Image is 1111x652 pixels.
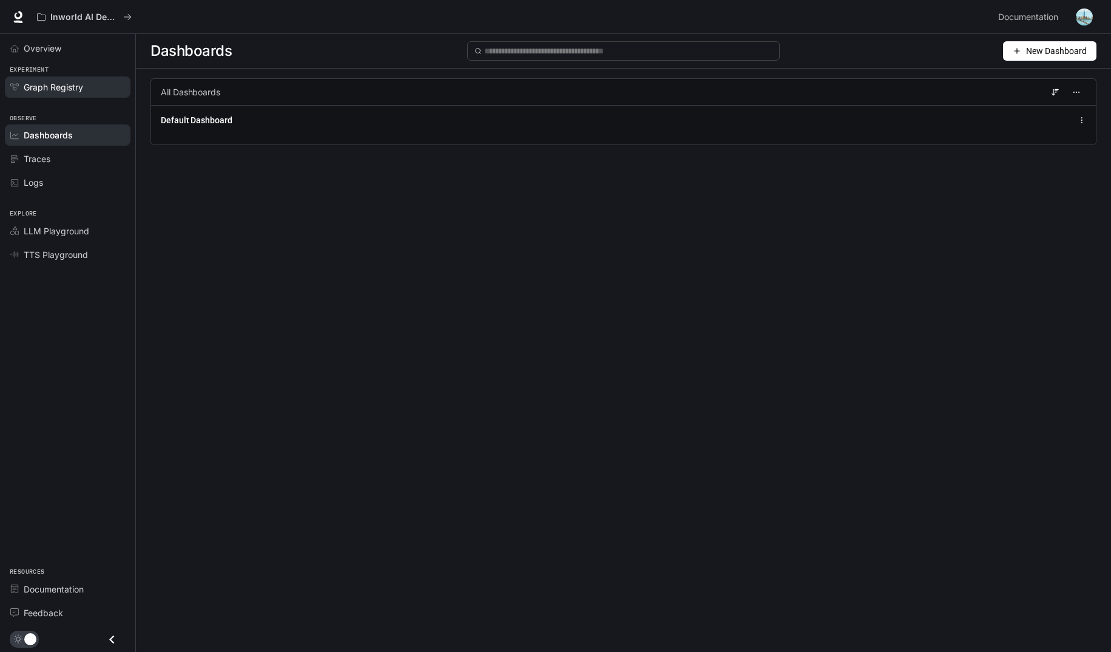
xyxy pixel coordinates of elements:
[24,248,88,261] span: TTS Playground
[50,12,118,22] p: Inworld AI Demos
[98,627,126,652] button: Close drawer
[1026,44,1087,58] span: New Dashboard
[24,176,43,189] span: Logs
[5,124,130,146] a: Dashboards
[24,606,63,619] span: Feedback
[5,220,130,242] a: LLM Playground
[1003,41,1096,61] button: New Dashboard
[5,148,130,169] a: Traces
[150,39,232,63] span: Dashboards
[32,5,137,29] button: All workspaces
[24,81,83,93] span: Graph Registry
[998,10,1058,25] span: Documentation
[1072,5,1096,29] button: User avatar
[5,602,130,623] a: Feedback
[24,632,36,645] span: Dark mode toggle
[5,38,130,59] a: Overview
[5,172,130,193] a: Logs
[161,86,220,98] span: All Dashboards
[161,114,232,126] a: Default Dashboard
[24,42,61,55] span: Overview
[5,579,130,600] a: Documentation
[5,76,130,98] a: Graph Registry
[24,129,73,141] span: Dashboards
[1076,8,1093,25] img: User avatar
[24,583,84,596] span: Documentation
[24,225,89,237] span: LLM Playground
[5,244,130,265] a: TTS Playground
[24,152,50,165] span: Traces
[993,5,1067,29] a: Documentation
